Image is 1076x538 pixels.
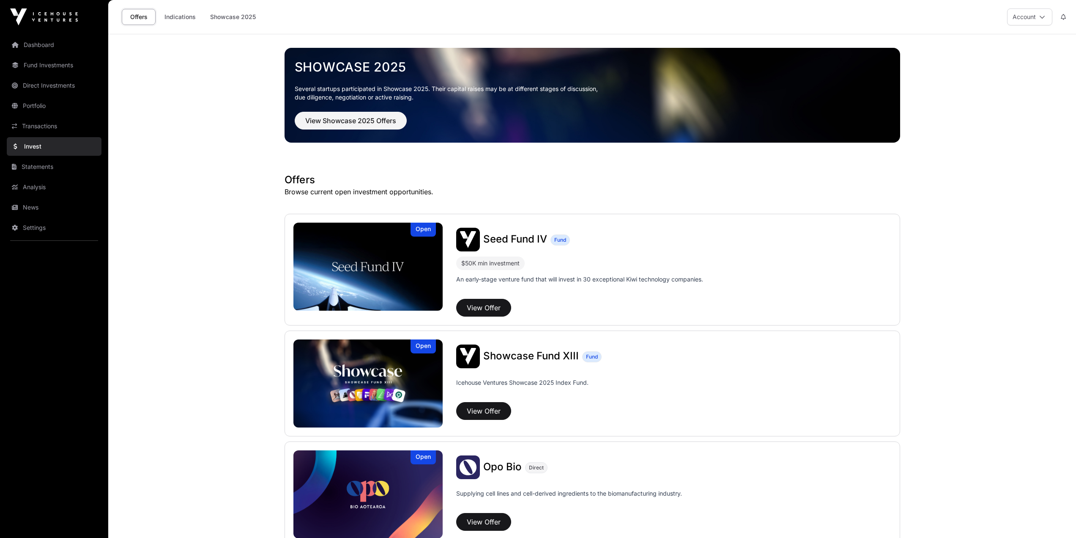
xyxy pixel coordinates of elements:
a: Opo Bio [483,462,522,473]
span: Showcase Fund XIII [483,350,579,362]
button: View Offer [456,513,511,531]
a: Analysis [7,178,101,196]
a: News [7,198,101,217]
img: Icehouse Ventures Logo [10,8,78,25]
img: Showcase Fund XIII [293,339,443,428]
span: Opo Bio [483,461,522,473]
a: Portfolio [7,97,101,115]
button: View Offer [456,402,511,420]
a: Offers [122,9,156,25]
a: Invest [7,137,101,156]
a: Fund Investments [7,56,101,74]
a: Showcase 2025 [205,9,261,25]
div: Open [411,339,436,353]
span: Fund [586,353,598,360]
span: Seed Fund IV [483,233,547,245]
p: An early-stage venture fund that will invest in 30 exceptional Kiwi technology companies. [456,275,703,284]
img: Showcase Fund XIII [456,345,480,368]
img: Showcase 2025 [285,48,900,143]
div: $50K min investment [461,258,520,268]
iframe: Chat Widget [1034,497,1076,538]
a: Showcase Fund XIIIOpen [293,339,443,428]
a: Dashboard [7,36,101,54]
a: Showcase Fund XIII [483,351,579,362]
h1: Offers [285,173,900,187]
div: Open [411,450,436,464]
p: Browse current open investment opportunities. [285,187,900,197]
a: Transactions [7,117,101,135]
div: Open [411,223,436,237]
span: Fund [554,237,566,243]
a: Showcase 2025 [295,59,890,74]
span: Direct [529,464,544,471]
p: Icehouse Ventures Showcase 2025 Index Fund. [456,378,589,387]
a: Direct Investments [7,76,101,95]
a: Settings [7,218,101,237]
a: Seed Fund IV [483,234,547,245]
img: Opo Bio [456,455,480,479]
a: Statements [7,157,101,176]
a: Seed Fund IVOpen [293,223,443,311]
p: Supplying cell lines and cell-derived ingredients to the biomanufacturing industry. [456,489,682,498]
span: View Showcase 2025 Offers [305,116,396,126]
p: Several startups participated in Showcase 2025. Their capital raises may be at different stages o... [295,85,890,102]
img: Seed Fund IV [456,228,480,251]
button: View Offer [456,299,511,317]
div: $50K min investment [456,257,525,270]
a: Indications [159,9,201,25]
button: Account [1007,8,1052,25]
button: View Showcase 2025 Offers [295,112,407,130]
a: View Showcase 2025 Offers [295,120,407,129]
img: Seed Fund IV [293,223,443,311]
